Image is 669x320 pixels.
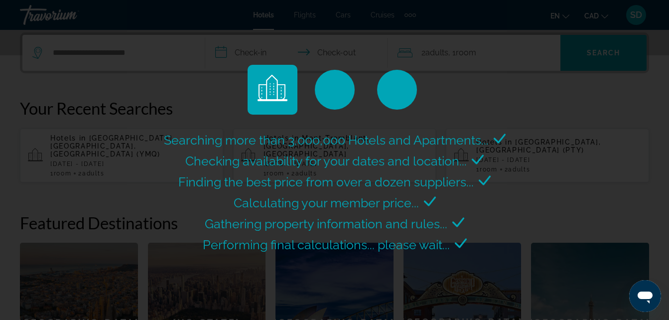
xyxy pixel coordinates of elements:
[205,216,447,231] span: Gathering property information and rules...
[178,174,474,189] span: Finding the best price from over a dozen suppliers...
[234,195,419,210] span: Calculating your member price...
[185,154,467,168] span: Checking availability for your dates and location...
[203,237,450,252] span: Performing final calculations... please wait...
[629,280,661,312] iframe: Button to launch messaging window
[164,133,489,148] span: Searching more than 3,000,000 Hotels and Apartments...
